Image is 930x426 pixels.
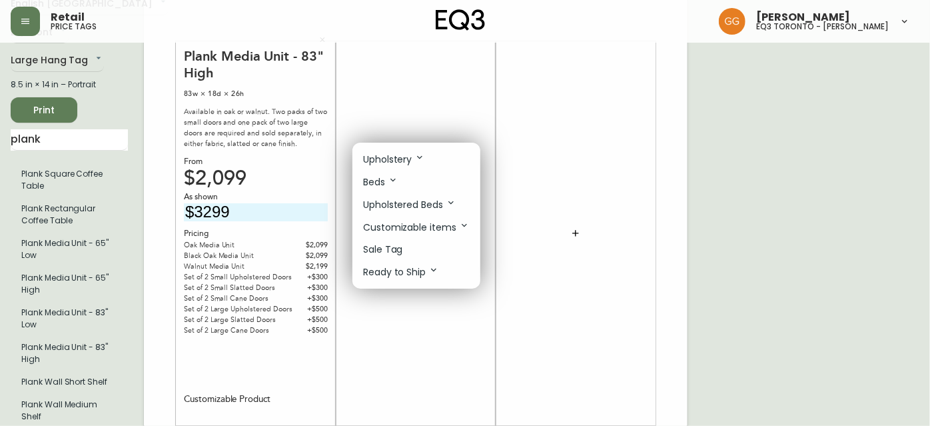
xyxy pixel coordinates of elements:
p: Customizable items [363,220,470,235]
div: 83w × 18d × 26h [40,95,184,107]
p: Upholstered Beds [363,197,456,212]
p: Ready to Ship [363,265,439,279]
p: Beds [363,175,398,189]
p: Sale Tag [363,243,403,257]
div: Plank Media Unit - 83" High [40,55,184,89]
p: Upholstery [363,152,425,167]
